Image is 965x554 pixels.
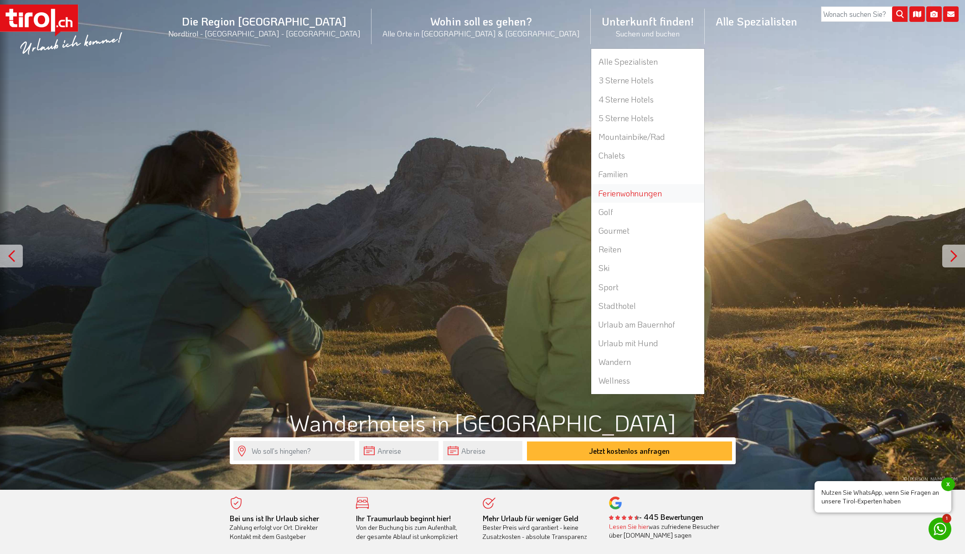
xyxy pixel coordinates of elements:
[356,514,469,541] div: Von der Buchung bis zum Aufenthalt, der gesamte Ablauf ist unkompliziert
[609,497,622,509] img: google
[591,203,704,221] a: Golf
[230,410,736,435] h1: Wanderhotels in [GEOGRAPHIC_DATA]
[909,6,925,22] i: Karte öffnen
[591,128,704,146] a: Mountainbike/Rad
[527,441,732,461] button: Jetzt kostenlos anfragen
[230,513,319,523] b: Bei uns ist Ihr Urlaub sicher
[591,109,704,128] a: 5 Sterne Hotels
[941,477,955,491] span: x
[483,514,596,541] div: Bester Preis wird garantiert - keine Zusatzkosten - absolute Transparenz
[591,334,704,353] a: Urlaub mit Hund
[942,514,951,523] span: 1
[230,514,343,541] div: Zahlung erfolgt vor Ort. Direkter Kontakt mit dem Gastgeber
[359,441,439,461] input: Anreise
[609,512,703,522] b: - 445 Bewertungen
[821,6,908,22] input: Wonach suchen Sie?
[815,481,951,513] span: Nutzen Sie WhatsApp, wenn Sie Fragen an unsere Tirol-Experten haben
[356,513,451,523] b: Ihr Traumurlaub beginnt hier!
[591,259,704,277] a: Ski
[591,221,704,240] a: Gourmet
[233,441,355,461] input: Wo soll's hingehen?
[591,146,704,165] a: Chalets
[591,90,704,109] a: 4 Sterne Hotels
[929,518,951,540] a: 1 Nutzen Sie WhatsApp, wenn Sie Fragen an unsere Tirol-Experten habenx
[483,513,578,523] b: Mehr Urlaub für weniger Geld
[382,28,580,38] small: Alle Orte in [GEOGRAPHIC_DATA] & [GEOGRAPHIC_DATA]
[591,165,704,184] a: Familien
[591,71,704,90] a: 3 Sterne Hotels
[591,371,704,390] a: Wellness
[591,278,704,297] a: Sport
[926,6,942,22] i: Fotogalerie
[591,353,704,371] a: Wandern
[591,240,704,259] a: Reiten
[705,4,808,38] a: Alle Spezialisten
[443,441,522,461] input: Abreise
[609,522,649,531] a: Lesen Sie hier
[157,4,372,48] a: Die Region [GEOGRAPHIC_DATA]Nordtirol - [GEOGRAPHIC_DATA] - [GEOGRAPHIC_DATA]
[372,4,591,48] a: Wohin soll es gehen?Alle Orte in [GEOGRAPHIC_DATA] & [GEOGRAPHIC_DATA]
[591,52,704,71] a: Alle Spezialisten
[609,522,722,540] div: was zufriedene Besucher über [DOMAIN_NAME] sagen
[591,315,704,334] a: Urlaub am Bauernhof
[168,28,361,38] small: Nordtirol - [GEOGRAPHIC_DATA] - [GEOGRAPHIC_DATA]
[591,297,704,315] a: Stadthotel
[943,6,959,22] i: Kontakt
[591,4,705,48] a: Unterkunft finden!Suchen und buchen
[591,184,704,203] a: Ferienwohnungen
[602,28,694,38] small: Suchen und buchen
